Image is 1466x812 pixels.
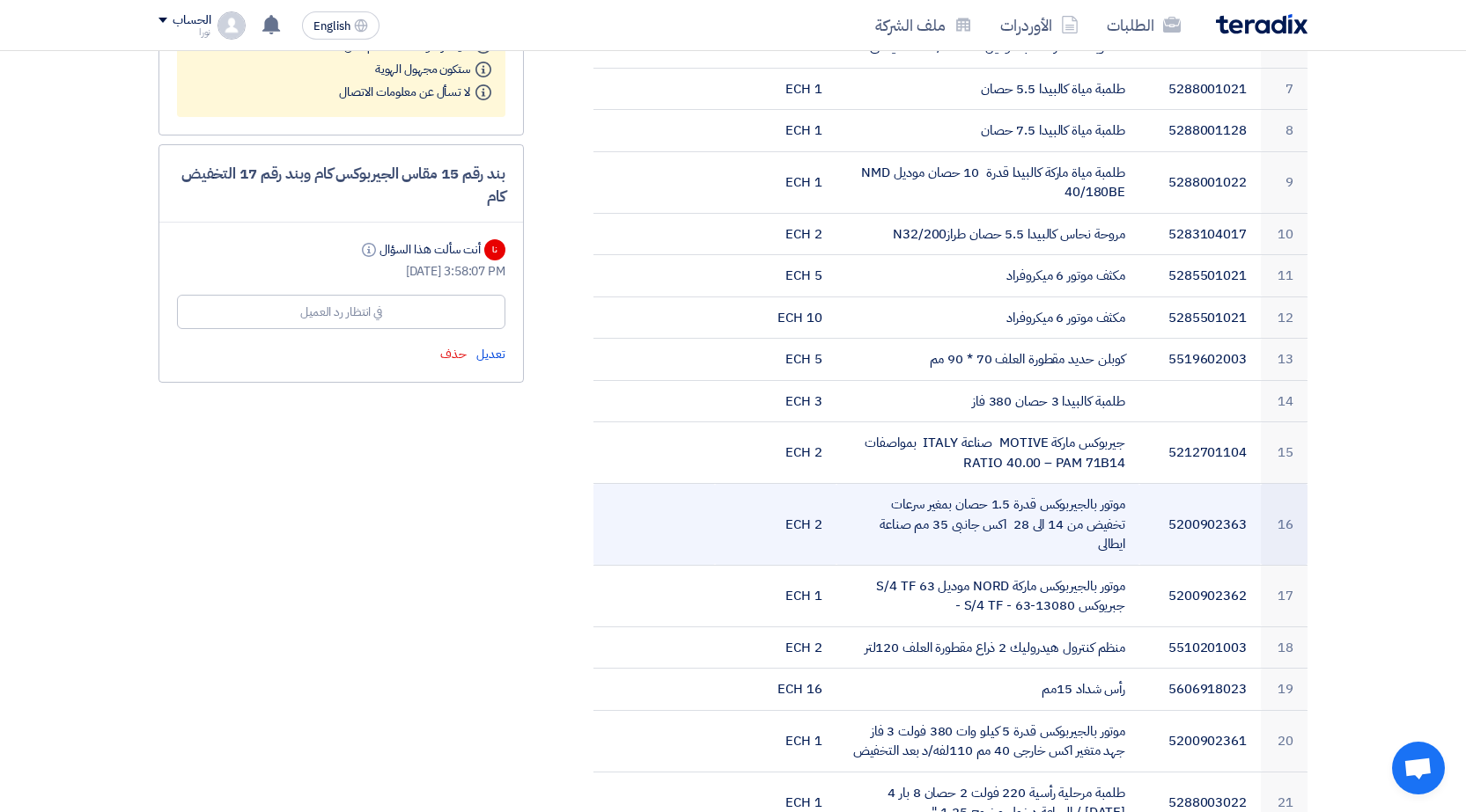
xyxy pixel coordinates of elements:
td: 9 [1261,151,1308,213]
td: 14 [1261,380,1308,422]
td: مكثف موتور 6 ميكروفراد [836,296,1140,339]
td: موتور بالجيربوكس ماركة NORD موديل 63 S/4 TF جبريوكس 13080-63 - S/4 TF - [836,565,1140,626]
td: 16 ECH [715,669,836,711]
span: English [313,20,350,33]
td: 8 [1261,110,1308,152]
td: 15 [1261,422,1308,484]
td: 5283104017 [1139,213,1261,255]
td: 17 [1261,565,1308,626]
span: ستكون مجهول الهوية [375,60,470,78]
td: موتور بالجيربوكس قدرة 1.5 حصان بمغير سرعات تخفيض من 14 الى 28 اكس جانبى 35 مم صناعة ايطالى [836,484,1140,566]
img: Teradix logo [1216,14,1308,34]
td: 5519602003 [1139,339,1261,381]
td: 1 ECH [715,565,836,626]
td: 5200902363 [1139,484,1261,566]
img: profile_test.png [217,11,246,40]
td: 10 ECH [715,296,836,339]
td: 5 ECH [715,255,836,297]
td: 5606918023 [1139,669,1261,711]
td: طلمبة كالبيدا 3 حصان 380 فاز [836,380,1140,422]
div: نورا [158,27,210,37]
td: جيربوكس ماركة MOTIVE صناعة ITALY بمواصفات RATIO 40.00 – PAM 71B14 [836,422,1140,484]
td: 1 ECH [715,68,836,110]
td: 5288001022 [1139,151,1261,213]
span: تعديل [476,345,505,363]
div: نا [484,239,505,260]
td: 1 ECH [715,151,836,213]
a: الطلبات [1093,4,1195,46]
a: ملف الشركة [861,4,986,46]
td: 5200902361 [1139,710,1261,772]
div: بند رقم 15 مقاس الجيربوكس كام وبند رقم 17 التخفيض كام [177,163,505,208]
td: 2 ECH [715,213,836,255]
td: 7 [1261,68,1308,110]
div: أنت سألت هذا السؤال [358,240,481,259]
td: طلمبة مياة كالبيدا 5.5 حصان [836,68,1140,110]
td: 18 [1261,626,1308,669]
td: طلمبة مياة كالبيدا 7.5 حصان [836,110,1140,152]
span: حذف [440,345,467,363]
td: 11 [1261,255,1308,297]
td: 2 ECH [715,626,836,669]
td: طلمبة مياة ماركة كالبيدا قدرة 10 حصان موديل NMD 40/180BE [836,151,1140,213]
td: 1 ECH [715,110,836,152]
td: 2 ECH [715,484,836,566]
td: 13 [1261,339,1308,381]
td: 5200902362 [1139,565,1261,626]
td: 12 [1261,296,1308,339]
td: 5285501021 [1139,255,1261,297]
td: 5212701104 [1139,422,1261,484]
a: الأوردرات [986,4,1093,46]
td: مروحة نحاس كالبيدا 5.5 حصان طرازN32/200 [836,213,1140,255]
td: 20 [1261,710,1308,772]
a: Open chat [1392,742,1445,794]
div: في انتظار رد العميل [300,303,382,321]
td: 5285501021 [1139,296,1261,339]
td: 19 [1261,669,1308,711]
td: 10 [1261,213,1308,255]
td: 5 ECH [715,339,836,381]
button: English [302,11,379,40]
td: منظم كنترول هيدروليك 2 ذراع مقطورة العلف 120لتر [836,626,1140,669]
div: [DATE] 3:58:07 PM [177,262,505,281]
td: كوبلن حديد مقطورة العلف 70 * 90 مم [836,339,1140,381]
td: 2 ECH [715,422,836,484]
td: 16 [1261,484,1308,566]
td: رأس شداد 15مم [836,669,1140,711]
td: مكثف موتور 6 ميكروفراد [836,255,1140,297]
td: 3 ECH [715,380,836,422]
td: 5288001021 [1139,68,1261,110]
td: موتور بالجيربوكس قدرة 5 كيلو وات 380 فولت 3 فاز جهد متغير اكس خارجى 40 مم 110لفه/د بعد التخفيض [836,710,1140,772]
div: الحساب [173,13,210,28]
td: 1 ECH [715,710,836,772]
td: 5288001128 [1139,110,1261,152]
span: لا تسأل عن معلومات الاتصال [339,83,470,101]
td: 5510201003 [1139,626,1261,669]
